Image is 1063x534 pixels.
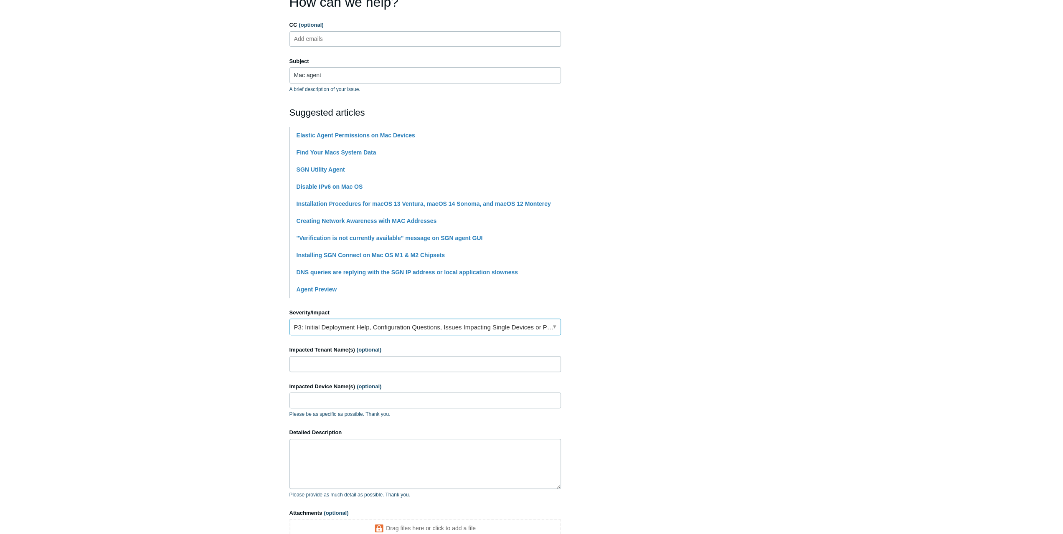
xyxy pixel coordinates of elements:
a: "Verification is not currently available" message on SGN agent GUI [297,235,483,241]
label: Severity/Impact [289,309,561,317]
a: Disable IPv6 on Mac OS [297,183,363,190]
label: Impacted Device Name(s) [289,382,561,391]
label: Attachments [289,509,561,517]
span: (optional) [299,22,323,28]
span: (optional) [357,383,381,390]
a: Installation Procedures for macOS 13 Ventura, macOS 14 Sonoma, and macOS 12 Monterey [297,200,551,207]
label: Subject [289,57,561,66]
p: Please provide as much detail as possible. Thank you. [289,491,561,499]
p: Please be as specific as possible. Thank you. [289,410,561,418]
input: Add emails [291,33,340,45]
a: Installing SGN Connect on Mac OS M1 & M2 Chipsets [297,252,445,258]
span: (optional) [324,510,348,516]
label: Impacted Tenant Name(s) [289,346,561,354]
a: Creating Network Awareness with MAC Addresses [297,218,437,224]
a: Elastic Agent Permissions on Mac Devices [297,132,415,139]
a: Find Your Macs System Data [297,149,376,156]
label: CC [289,21,561,29]
a: P3: Initial Deployment Help, Configuration Questions, Issues Impacting Single Devices or Past Out... [289,319,561,335]
label: Detailed Description [289,428,561,437]
a: Agent Preview [297,286,337,293]
a: DNS queries are replying with the SGN IP address or local application slowness [297,269,518,276]
span: (optional) [357,347,381,353]
h2: Suggested articles [289,106,561,119]
a: SGN Utility Agent [297,166,345,173]
p: A brief description of your issue. [289,86,561,93]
